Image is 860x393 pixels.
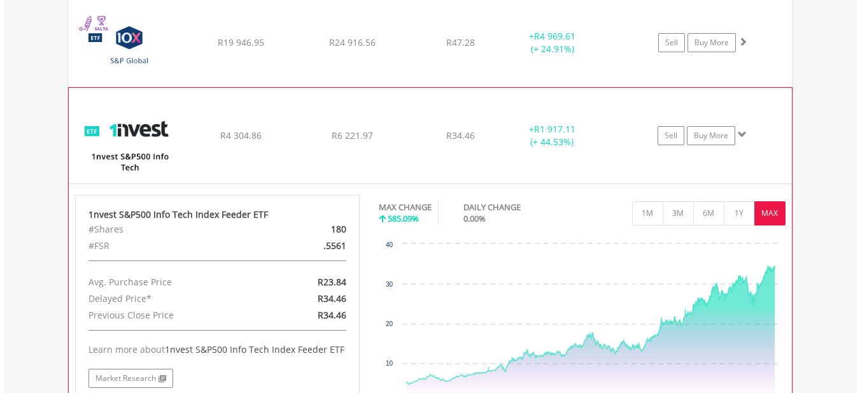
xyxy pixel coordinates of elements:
text: 40 [386,241,393,248]
span: R34.46 [318,309,346,321]
span: R4 969.61 [534,30,575,42]
div: DAILY CHANGE [463,201,565,213]
div: + (+ 44.53%) [504,123,600,148]
span: 1nvest S&P500 Info Tech Index Feeder ETF [165,343,344,355]
img: EQU.ZA.ETF5IT.png [75,104,185,180]
img: EQU.ZA.GLPROP.png [74,15,184,83]
div: Avg. Purchase Price [79,274,264,290]
button: 6M [693,201,724,225]
a: Buy More [687,126,735,145]
span: R6 221.97 [332,129,373,141]
a: Sell [658,33,685,52]
span: R19 946.95 [218,36,264,48]
div: Learn more about [88,343,347,356]
button: 3M [663,201,694,225]
span: R23.84 [318,276,346,288]
span: R47.28 [446,36,475,48]
div: .5561 [264,238,356,254]
span: R1 917.11 [534,123,575,135]
text: 20 [386,320,393,327]
span: R34.46 [446,129,475,141]
span: R4 304.86 [220,129,262,141]
div: 1nvest S&P500 Info Tech Index Feeder ETF [88,208,347,221]
a: Market Research [88,369,173,388]
text: 30 [386,281,393,288]
button: MAX [754,201,786,225]
span: R34.46 [318,292,346,304]
a: Sell [658,126,684,145]
button: 1M [632,201,663,225]
button: 1Y [724,201,755,225]
text: 10 [386,360,393,367]
span: 0.00% [463,213,486,224]
div: Previous Close Price [79,307,264,324]
div: + (+ 24.91%) [505,30,601,55]
div: #FSR [79,238,264,254]
div: MAX CHANGE [379,201,432,213]
a: Buy More [687,33,736,52]
div: #Shares [79,221,264,238]
span: 585.09% [388,213,419,224]
div: 180 [264,221,356,238]
div: Delayed Price* [79,290,264,307]
span: R24 916.56 [329,36,376,48]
